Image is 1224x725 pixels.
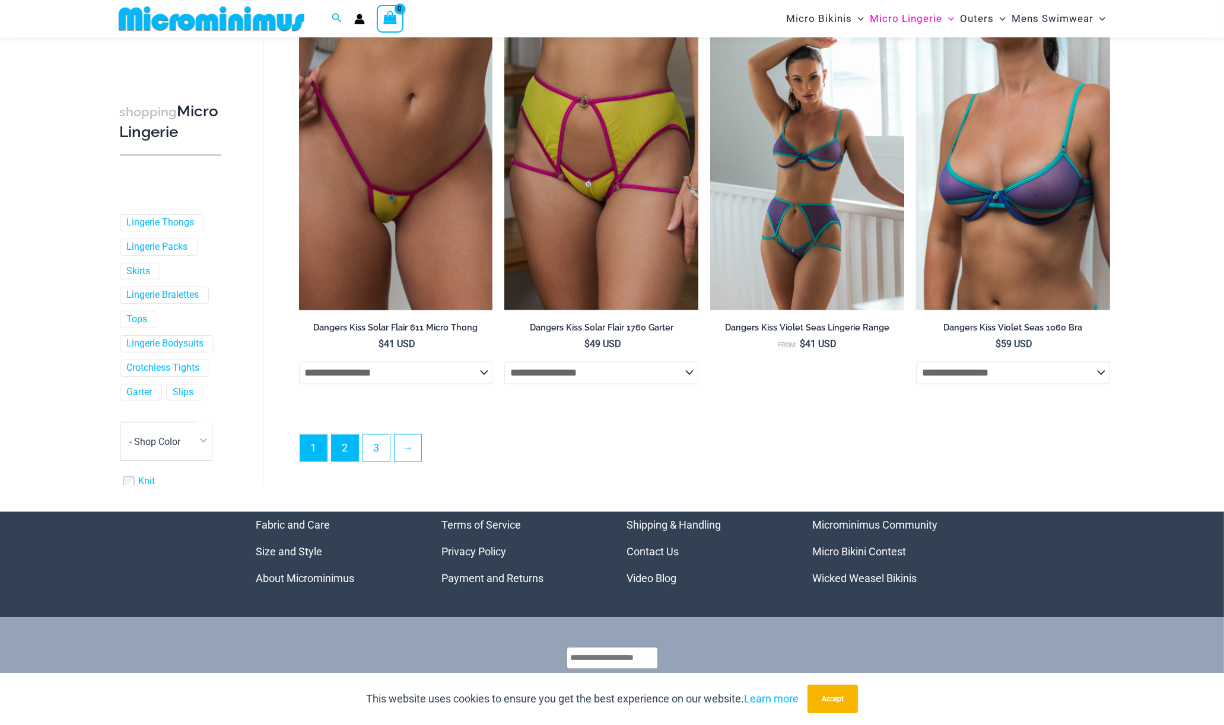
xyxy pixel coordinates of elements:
aside: Footer Widget 4 [812,512,968,592]
button: Accept [807,685,858,713]
a: Dangers Kiss Violet Seas Lingerie Range [710,323,904,338]
a: Lingerie Thongs [127,217,195,229]
a: Skirts [127,265,151,277]
span: - Shop Color [130,436,181,447]
img: Dangers Kiss Solar Flair 611 Micro 01 [299,19,493,310]
a: Search icon link [332,11,342,26]
img: Dangers Kiss Violet Seas 1060 Bra 6060 Thong 1760 Garter 02 [710,19,904,310]
span: Micro Lingerie [870,4,942,34]
aside: Footer Widget 3 [627,512,783,592]
a: Fabric and Care [256,519,330,532]
span: $ [584,339,590,350]
img: MM SHOP LOGO FLAT [114,5,309,32]
bdi: 41 USD [800,339,837,350]
a: Payment and Returns [441,573,543,585]
span: - Shop Color [120,422,212,461]
nav: Menu [256,512,412,592]
a: Tops [127,313,148,326]
a: OutersMenu ToggleMenu Toggle [957,4,1009,34]
a: Microminimus Community [812,519,937,532]
nav: Menu [441,512,597,592]
aside: Footer Widget 2 [441,512,597,592]
aside: Footer Widget 1 [256,512,412,592]
bdi: 59 USD [996,339,1033,350]
bdi: 49 USD [584,339,621,350]
nav: Site Navigation [781,2,1111,36]
h2: Dangers Kiss Violet Seas 1060 Bra [916,323,1110,334]
span: Outers [960,4,994,34]
a: Terms of Service [441,519,521,532]
a: Dangers Kiss Solar Flair 611 Micro 01Dangers Kiss Solar Flair 611 Micro 02Dangers Kiss Solar Flai... [299,19,493,310]
span: $ [996,339,1002,350]
span: Micro Bikinis [786,4,852,34]
a: Dangers Kiss Solar Flair 1760 Garter [504,323,698,338]
a: Page 3 [363,435,390,462]
h2: Dangers Kiss Violet Seas Lingerie Range [710,323,904,334]
nav: Product Pagination [299,434,1110,469]
span: Menu Toggle [942,4,954,34]
span: Mens Swimwear [1012,4,1093,34]
h2: Dangers Kiss Solar Flair 611 Micro Thong [299,323,493,334]
a: Dangers Kiss Violet Seas 1060 Bra 6060 Thong 1760 Garter 02Dangers Kiss Violet Seas 1060 Bra 6060... [710,19,904,310]
bdi: 41 USD [379,339,415,350]
span: Menu Toggle [1093,4,1105,34]
nav: Menu [627,512,783,592]
a: Micro BikinisMenu ToggleMenu Toggle [783,4,867,34]
span: Menu Toggle [994,4,1006,34]
img: Dangers Kiss Violet Seas 1060 Bra 01 [916,19,1110,310]
a: View Shopping Cart, empty [377,5,404,32]
a: Dangers Kiss Violet Seas 1060 Bra [916,323,1110,338]
a: → [395,435,421,462]
a: Crotchless Tights [127,362,200,374]
span: $ [379,339,384,350]
a: Dangers Kiss Solar Flair 611 Micro Thong [299,323,493,338]
a: Dangers Kiss Violet Seas 1060 Bra 01Dangers Kiss Violet Seas 1060 Bra 611 Micro 04Dangers Kiss Vi... [916,19,1110,310]
h2: Dangers Kiss Solar Flair 1760 Garter [504,323,698,334]
a: Size and Style [256,546,323,558]
span: $ [800,339,805,350]
a: Account icon link [354,14,365,24]
a: Mens SwimwearMenu ToggleMenu Toggle [1009,4,1108,34]
a: Page 2 [332,435,358,462]
a: Knit [139,475,155,488]
a: Learn more [744,692,799,705]
span: Menu Toggle [852,4,864,34]
span: From: [778,342,797,349]
a: Video Blog [627,573,677,585]
a: Lingerie Bodysuits [127,338,204,350]
a: Shipping & Handling [627,519,721,532]
span: Page 1 [300,435,327,462]
a: About Microminimus [256,573,355,585]
a: Garter [127,386,152,398]
a: Lingerie Bralettes [127,289,199,301]
h3: Micro Lingerie [120,101,221,142]
a: Privacy Policy [441,546,506,558]
a: Wicked Weasel Bikinis [812,573,917,585]
p: This website uses cookies to ensure you get the best experience on our website. [366,690,799,708]
a: Micro Bikini Contest [812,546,906,558]
span: - Shop Color [120,422,212,460]
span: shopping [120,104,177,119]
a: Lingerie Packs [127,241,188,253]
a: Contact Us [627,546,679,558]
a: Dangers Kiss Solar Flair 6060 Thong 1760 Garter 03Dangers Kiss Solar Flair 6060 Thong 1760 Garter... [504,19,698,310]
a: Slips [173,386,194,398]
img: Dangers Kiss Solar Flair 6060 Thong 1760 Garter 03 [504,19,698,310]
a: Micro LingerieMenu ToggleMenu Toggle [867,4,957,34]
nav: Menu [812,512,968,592]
